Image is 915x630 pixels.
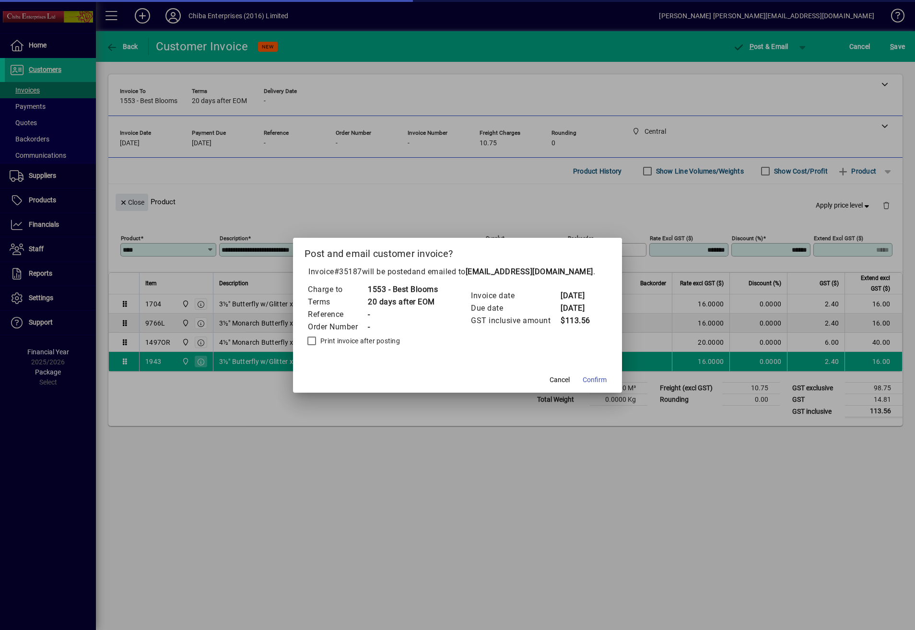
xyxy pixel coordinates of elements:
[367,308,438,321] td: -
[307,283,367,296] td: Charge to
[293,238,622,266] h2: Post and email customer invoice?
[307,308,367,321] td: Reference
[470,315,560,327] td: GST inclusive amount
[550,375,570,385] span: Cancel
[412,267,593,276] span: and emailed to
[307,321,367,333] td: Order Number
[470,302,560,315] td: Due date
[579,372,610,389] button: Confirm
[470,290,560,302] td: Invoice date
[583,375,607,385] span: Confirm
[544,372,575,389] button: Cancel
[367,296,438,308] td: 20 days after EOM
[560,315,598,327] td: $113.56
[307,296,367,308] td: Terms
[367,321,438,333] td: -
[560,290,598,302] td: [DATE]
[334,267,362,276] span: #35187
[305,266,610,278] p: Invoice will be posted .
[466,267,593,276] b: [EMAIL_ADDRESS][DOMAIN_NAME]
[318,336,400,346] label: Print invoice after posting
[367,283,438,296] td: 1553 - Best Blooms
[560,302,598,315] td: [DATE]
